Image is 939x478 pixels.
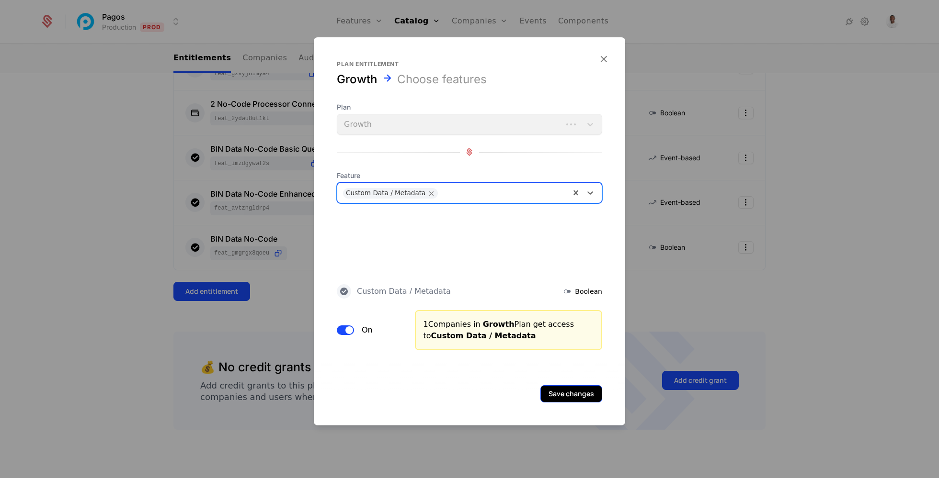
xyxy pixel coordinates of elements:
[337,170,602,180] span: Feature
[397,71,487,87] div: Choose features
[357,287,451,295] div: Custom Data / Metadata
[337,60,602,67] div: Plan entitlement
[424,318,594,341] div: 1 Companies in Plan get access to
[540,385,602,402] button: Save changes
[425,188,438,198] div: Remove Custom Data / Metadata
[337,102,602,111] span: Plan
[362,324,373,335] label: On
[346,188,425,198] div: Custom Data / Metadata
[483,319,515,328] span: Growth
[431,331,536,340] span: Custom Data / Metadata
[575,286,602,296] span: Boolean
[337,71,377,87] div: Growth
